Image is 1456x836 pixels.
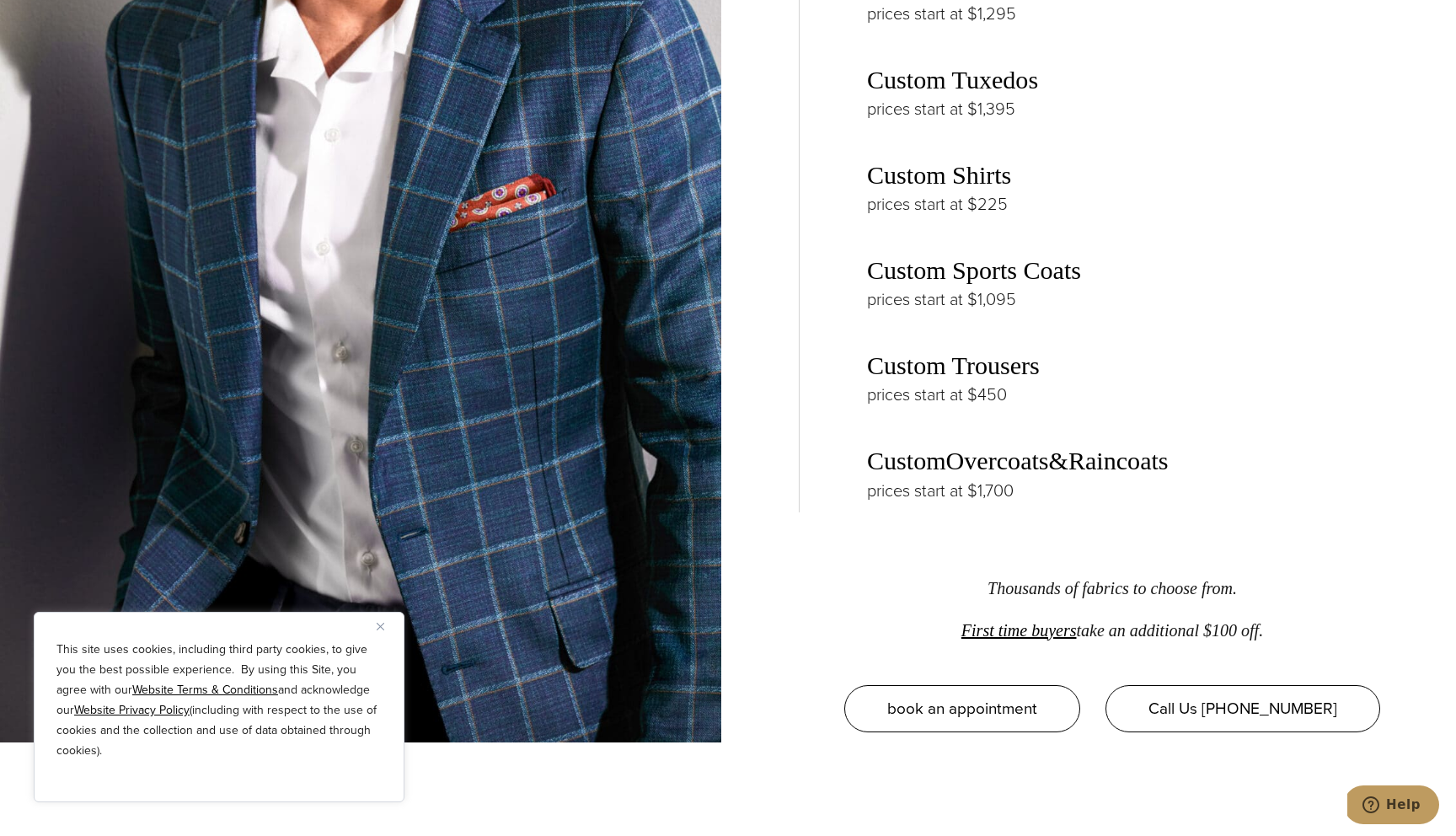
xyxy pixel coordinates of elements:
[867,477,1426,504] p: prices start at $1,700
[377,623,384,630] img: Close
[946,447,1049,475] a: Overcoats
[799,567,1426,609] p: Thousands of fabrics to choose from.
[132,681,278,699] a: Website Terms & Conditions
[867,66,1038,94] a: Custom Tuxedos
[867,286,1426,313] p: prices start at $1,095
[1105,685,1380,732] a: Call Us [PHONE_NUMBER]
[799,609,1426,651] p: take an additional $100 off.
[867,256,1081,285] a: Custom Sports Coats
[887,696,1037,721] span: book an appointment
[867,446,1426,476] h3: Custom &
[1148,696,1337,721] span: Call Us [PHONE_NUMBER]
[74,701,190,719] a: Website Privacy Policy
[867,351,1040,380] a: Custom Trousers
[867,161,1011,190] a: Custom Shirts
[867,381,1426,408] p: prices start at $450
[844,685,1080,732] a: book an appointment
[961,621,1077,640] a: First time buyers
[56,640,382,761] p: This site uses cookies, including third party cookies, to give you the best possible experience. ...
[1068,447,1169,475] a: Raincoats
[867,95,1426,122] p: prices start at $1,395
[377,616,397,636] button: Close
[867,190,1426,217] p: prices start at $225
[1347,785,1439,828] iframe: Opens a widget where you can chat to one of our agents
